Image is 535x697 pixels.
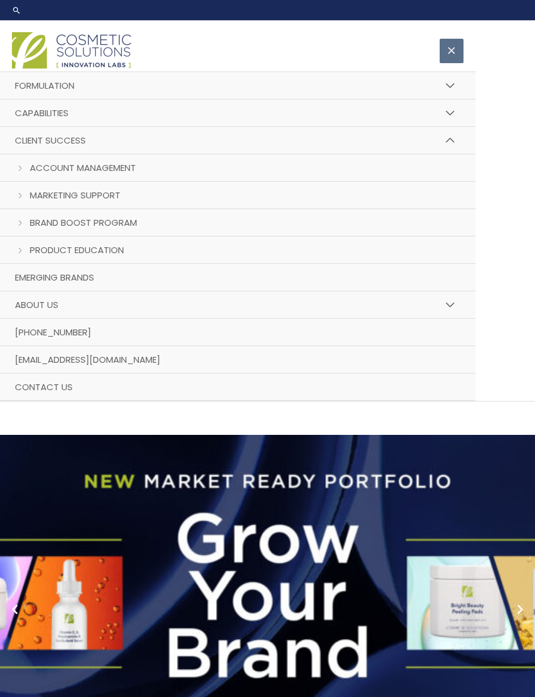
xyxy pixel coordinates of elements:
button: Next slide [511,600,529,618]
span: Brand Boost Program [30,216,137,229]
span: Emerging Brands [15,271,94,284]
span: [EMAIL_ADDRESS][DOMAIN_NAME] [15,353,160,366]
button: Toggle menu [437,126,464,155]
a: Search icon link [12,5,21,15]
span: Formulation [15,79,74,92]
span: Product Education [30,244,124,256]
span: Account Management [30,161,136,174]
span: Contact Us [15,381,73,393]
img: Cosmetic Solutions Logo [12,32,131,69]
button: Previous slide [6,600,24,618]
span: Marketing Support [30,189,120,201]
span: About Us [15,298,58,311]
span: Client Success [15,134,86,147]
span: [PHONE_NUMBER] [15,326,91,338]
button: Toggle menu [437,99,464,127]
button: Toggle menu [437,71,464,100]
span: Capabilities [15,107,69,119]
button: Toggle menu [437,291,464,319]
